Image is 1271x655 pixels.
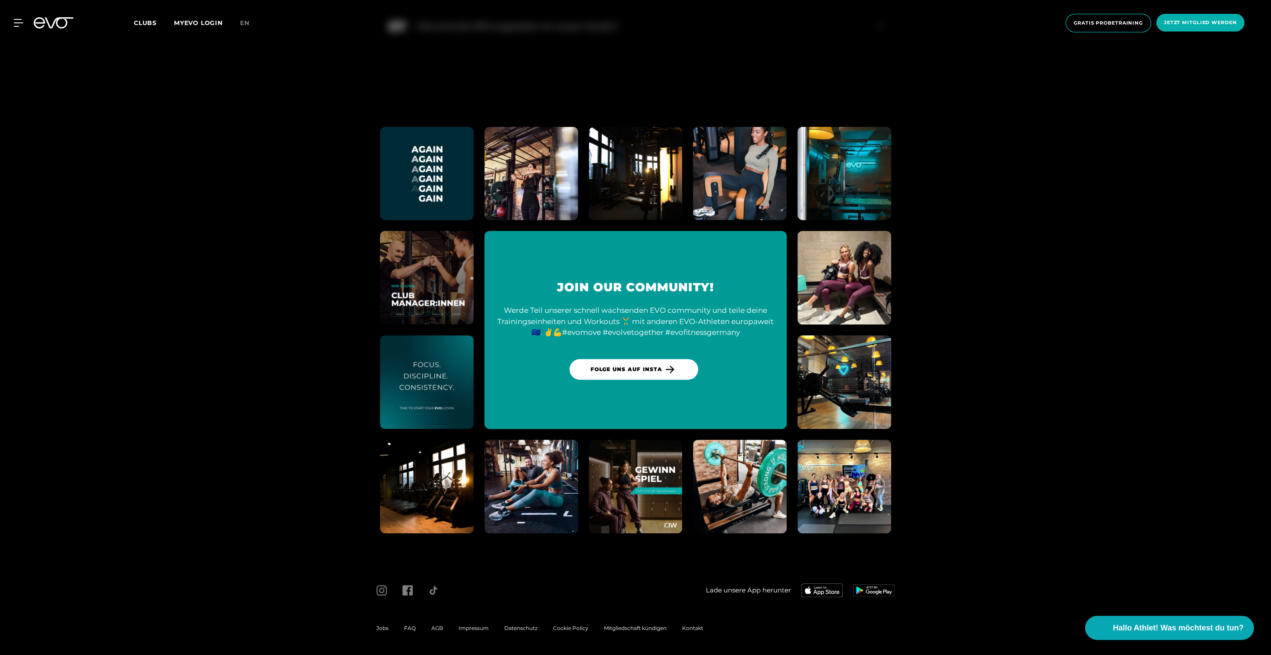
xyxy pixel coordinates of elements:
[1063,14,1154,32] a: Gratis Probetraining
[682,625,703,631] a: Kontakt
[604,625,667,631] a: Mitgliedschaft kündigen
[495,305,776,338] div: Werde Teil unserer schnell wachsenden EVO community und teile deine Trainingseinheiten und Workou...
[174,19,223,27] a: MYEVO LOGIN
[693,440,787,533] img: evofitness instagram
[1154,14,1247,32] a: Jetzt Mitglied werden
[134,19,174,27] a: Clubs
[797,231,891,324] img: evofitness instagram
[1164,19,1236,26] span: Jetzt Mitglied werden
[797,440,891,533] img: evofitness instagram
[376,625,389,631] a: Jobs
[380,127,474,220] img: evofitness instagram
[797,335,891,429] img: evofitness instagram
[380,231,474,324] img: evofitness instagram
[853,584,895,596] img: evofitness app
[569,359,698,380] a: FOLGE UNS AUF INSTA
[589,440,683,533] img: evofitness instagram
[380,440,474,533] img: evofitness instagram
[484,127,578,220] img: evofitness instagram
[553,625,588,631] a: Cookie Policy
[589,127,683,220] img: evofitness instagram
[484,440,578,533] img: evofitness instagram
[431,625,443,631] a: AGB
[404,625,416,631] a: FAQ
[240,18,260,28] a: en
[706,586,791,595] span: Lade unsere App herunter
[380,335,474,429] img: evofitness instagram
[495,280,776,295] h3: Join our Community!
[693,127,787,220] img: evofitness instagram
[1113,622,1243,634] span: Hallo Athlet! Was möchtest du tun?
[1085,616,1254,640] button: Hallo Athlet! Was möchtest du tun?
[458,625,489,631] a: Impressum
[504,625,537,631] a: Datenschutz
[240,19,250,27] span: en
[801,583,843,597] img: evofitness app
[134,19,157,27] span: Clubs
[1074,19,1143,27] span: Gratis Probetraining
[797,127,891,220] img: evofitness instagram
[590,365,662,373] span: FOLGE UNS AUF INSTA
